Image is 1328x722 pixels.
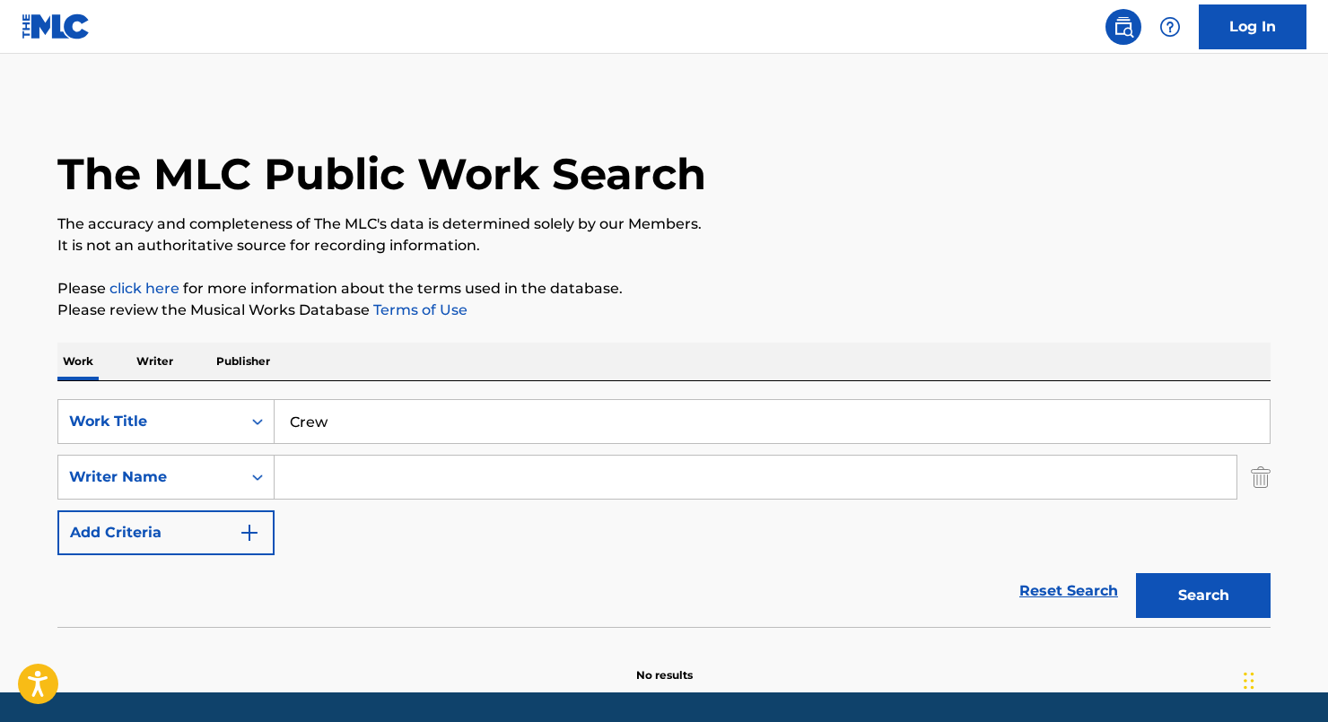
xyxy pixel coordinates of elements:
[69,411,231,432] div: Work Title
[239,522,260,544] img: 9d2ae6d4665cec9f34b9.svg
[109,280,179,297] a: click here
[57,147,706,201] h1: The MLC Public Work Search
[1159,16,1181,38] img: help
[57,213,1271,235] p: The accuracy and completeness of The MLC's data is determined solely by our Members.
[131,343,179,380] p: Writer
[69,466,231,488] div: Writer Name
[370,301,467,318] a: Terms of Use
[1244,654,1254,708] div: Drag
[57,278,1271,300] p: Please for more information about the terms used in the database.
[1105,9,1141,45] a: Public Search
[57,510,275,555] button: Add Criteria
[211,343,275,380] p: Publisher
[1113,16,1134,38] img: search
[1010,571,1127,611] a: Reset Search
[57,399,1271,627] form: Search Form
[1136,573,1271,618] button: Search
[1238,636,1328,722] iframe: Chat Widget
[57,343,99,380] p: Work
[1251,455,1271,500] img: Delete Criterion
[1152,9,1188,45] div: Help
[57,235,1271,257] p: It is not an authoritative source for recording information.
[22,13,91,39] img: MLC Logo
[1199,4,1306,49] a: Log In
[636,646,693,683] p: No results
[57,300,1271,321] p: Please review the Musical Works Database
